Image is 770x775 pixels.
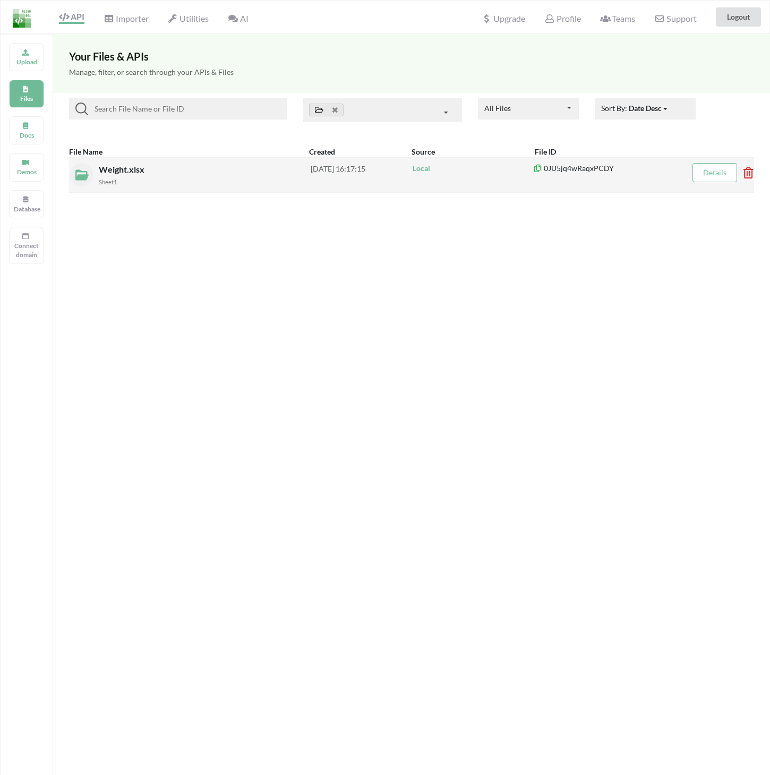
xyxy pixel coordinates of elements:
p: Files [14,94,39,103]
a: Details [703,168,726,177]
div: All Files [484,105,511,112]
div: [DATE] 16:17:15 [311,163,412,186]
span: API [59,12,84,22]
span: Profile [544,13,580,23]
b: Source [412,147,435,156]
span: Weight.xlsx [99,164,147,174]
p: 0JU5jq4wRaqxPCDY [533,163,681,174]
img: searchIcon.svg [75,103,88,115]
span: Teams [600,13,635,23]
p: Docs [14,131,39,140]
h5: Manage, filter, or search through your APIs & Files [69,68,754,77]
p: Connect domain [14,241,39,259]
span: Importer [104,13,148,23]
img: localFileIcon.eab6d1cc.svg [70,163,89,182]
p: Demos [14,167,39,176]
span: Utilities [168,13,209,23]
p: Upload [14,57,39,66]
img: LogoIcon.png [13,9,31,28]
span: Sort By: [601,104,669,113]
button: Details [692,163,737,182]
b: Created [309,147,335,156]
p: Local [413,163,533,174]
span: Upgrade [482,14,525,23]
small: Sheet1 [99,178,117,185]
button: Logout [716,7,761,27]
p: Database [14,205,39,214]
div: Date Desc [629,103,662,114]
span: Support [654,14,696,23]
span: AI [228,13,248,23]
input: Search File Name or File ID [88,103,283,115]
h3: Your Files & APIs [69,50,754,63]
b: File ID [535,147,556,156]
b: File Name [69,147,102,156]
